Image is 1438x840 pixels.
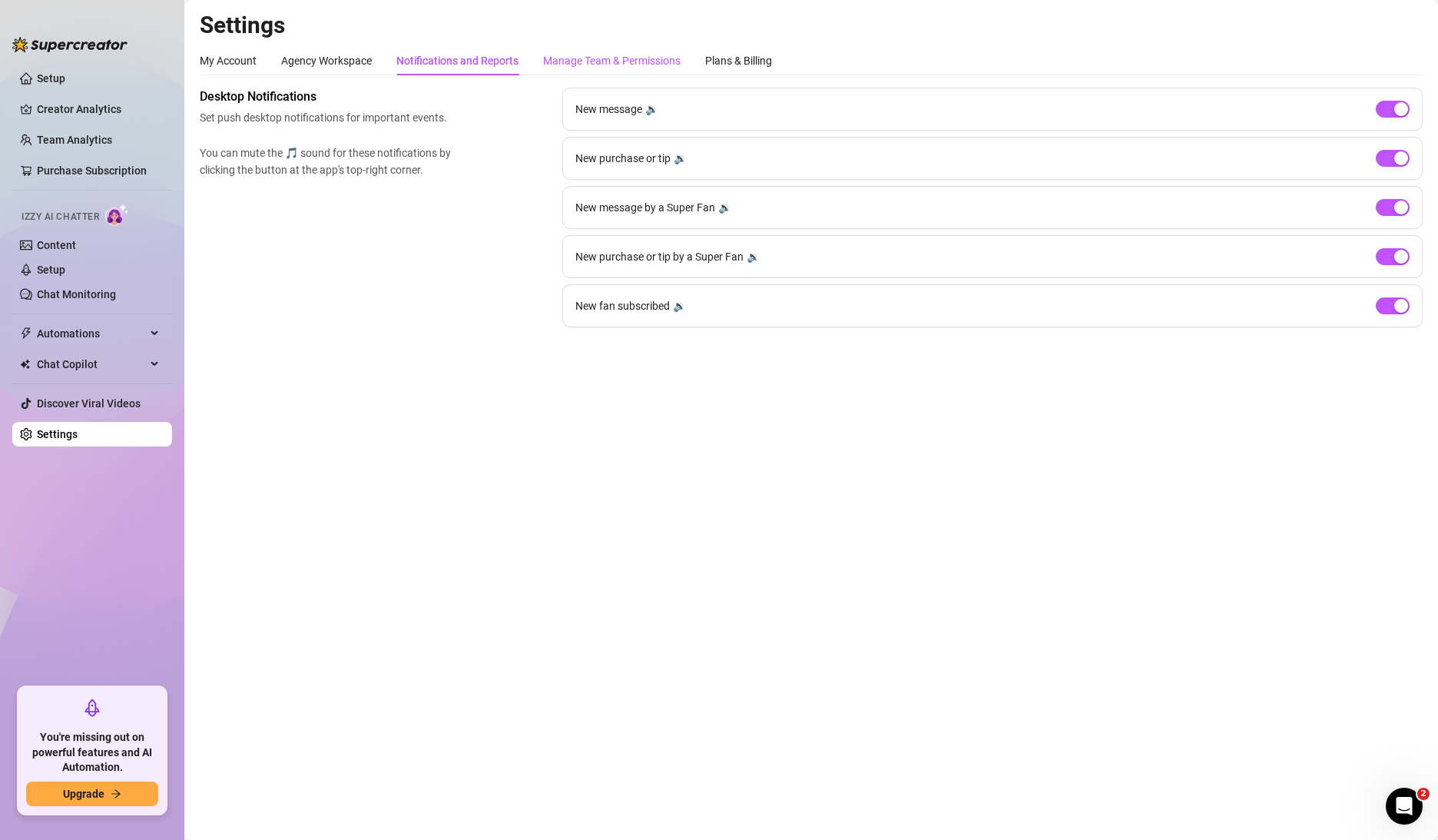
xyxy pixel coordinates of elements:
[575,248,744,265] span: New purchase or tip by a Super Fan
[673,297,686,314] div: 🔉
[575,297,670,314] span: New fan subscribed
[37,428,78,440] a: Settings
[37,321,146,346] span: Automations
[63,788,104,800] span: Upgrade
[200,52,257,69] div: My Account
[37,397,141,410] a: Discover Viral Videos
[747,248,760,265] div: 🔉
[26,782,158,806] button: Upgradearrow-right
[281,52,372,69] div: Agency Workspace
[37,158,160,183] a: Purchase Subscription
[674,150,687,167] div: 🔉
[37,97,160,121] a: Creator Analytics
[200,88,458,106] span: Desktop Notifications
[105,204,129,226] img: AI Chatter
[1417,788,1430,800] span: 2
[718,199,731,216] div: 🔉
[200,11,1423,40] h2: Settings
[575,101,642,118] span: New message
[111,789,121,799] span: arrow-right
[200,144,458,178] span: You can mute the 🎵 sound for these notifications by clicking the button at the app's top-right co...
[37,288,116,300] a: Chat Monitoring
[396,52,519,69] div: Notifications and Reports
[22,210,99,224] span: Izzy AI Chatter
[37,134,112,146] a: Team Analytics
[705,52,772,69] div: Plans & Billing
[83,699,101,717] span: rocket
[12,37,128,52] img: logo-BBDzfeDw.svg
[20,327,32,340] span: thunderbolt
[1386,788,1423,825] iframe: Intercom live chat
[575,150,671,167] span: New purchase or tip
[543,52,681,69] div: Manage Team & Permissions
[575,199,715,216] span: New message by a Super Fan
[37,264,65,276] a: Setup
[37,72,65,85] a: Setup
[200,109,458,126] span: Set push desktop notifications for important events.
[37,239,76,251] a: Content
[37,352,146,377] span: Chat Copilot
[20,359,30,370] img: Chat Copilot
[645,101,658,118] div: 🔉
[26,730,158,775] span: You're missing out on powerful features and AI Automation.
